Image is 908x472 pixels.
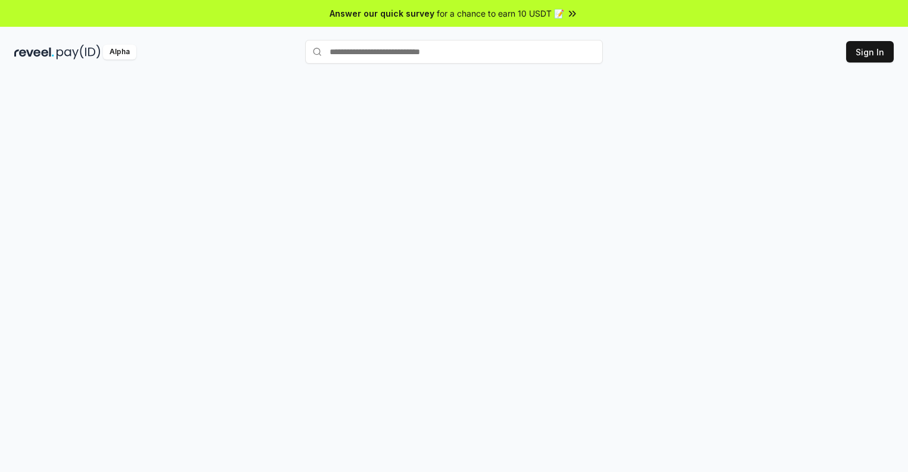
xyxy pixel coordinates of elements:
[330,7,434,20] span: Answer our quick survey
[437,7,564,20] span: for a chance to earn 10 USDT 📝
[57,45,101,60] img: pay_id
[103,45,136,60] div: Alpha
[846,41,894,62] button: Sign In
[14,45,54,60] img: reveel_dark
